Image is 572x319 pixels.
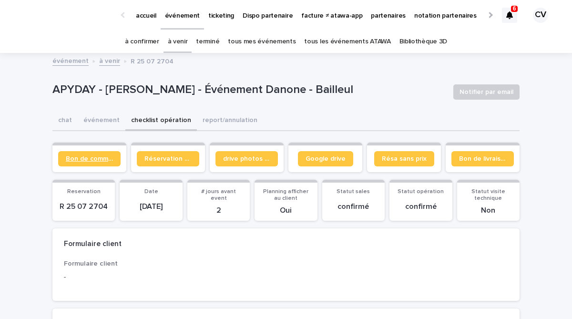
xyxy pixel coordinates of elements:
[228,31,296,53] a: tous mes événements
[374,151,434,166] a: Résa sans prix
[131,55,174,66] p: R 25 07 2704
[460,87,513,97] span: Notifier par email
[395,202,446,211] p: confirmé
[502,8,517,23] div: 6
[471,189,505,201] span: Statut visite technique
[144,189,158,195] span: Date
[19,6,112,25] img: Ls34BcGeRexTGTNfXpUC
[168,31,188,53] a: à venir
[328,202,379,211] p: confirmé
[533,8,548,23] div: CV
[64,240,122,248] h2: Formulaire client
[459,155,506,162] span: Bon de livraison
[197,111,263,131] button: report/annulation
[306,155,346,162] span: Google drive
[304,31,390,53] a: tous les événements ATAWA
[64,272,204,282] p: -
[52,83,446,97] p: APYDAY - [PERSON_NAME] - Événement Danone - Bailleul
[453,84,520,100] button: Notifier par email
[223,155,270,162] span: drive photos coordinateur
[64,260,118,267] span: Formulaire client
[66,155,113,162] span: Bon de commande
[260,206,311,215] p: Oui
[52,55,89,66] a: événement
[513,5,516,12] p: 6
[99,55,120,66] a: à venir
[196,31,219,53] a: terminé
[137,151,199,166] a: Réservation client
[201,189,236,201] span: # jours avant event
[58,151,121,166] a: Bon de commande
[52,111,78,131] button: chat
[451,151,514,166] a: Bon de livraison
[144,155,192,162] span: Réservation client
[463,206,514,215] p: Non
[67,189,101,195] span: Reservation
[78,111,125,131] button: événement
[193,206,244,215] p: 2
[337,189,370,195] span: Statut sales
[382,155,427,162] span: Résa sans prix
[125,31,159,53] a: à confirmer
[263,189,308,201] span: Planning afficher au client
[125,202,176,211] p: [DATE]
[125,111,197,131] button: checklist opération
[398,189,444,195] span: Statut opération
[298,151,353,166] a: Google drive
[399,31,447,53] a: Bibliothèque 3D
[215,151,278,166] a: drive photos coordinateur
[58,202,109,211] p: R 25 07 2704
